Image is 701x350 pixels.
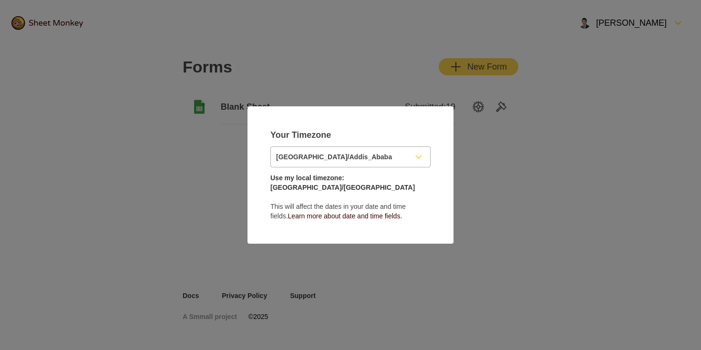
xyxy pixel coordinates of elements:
[271,147,407,167] input: Select Timezone
[288,212,402,220] a: Learn more about date and time fields.
[413,151,424,163] svg: FormDown
[270,129,431,141] h4: Your Timezone
[270,146,431,167] button: Select Timezone; Selected: Africa/Addis_Ababa
[270,173,431,221] p: This will affect the dates in your date and time fields.
[270,174,415,191] a: Use my local timezone: [GEOGRAPHIC_DATA]/[GEOGRAPHIC_DATA]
